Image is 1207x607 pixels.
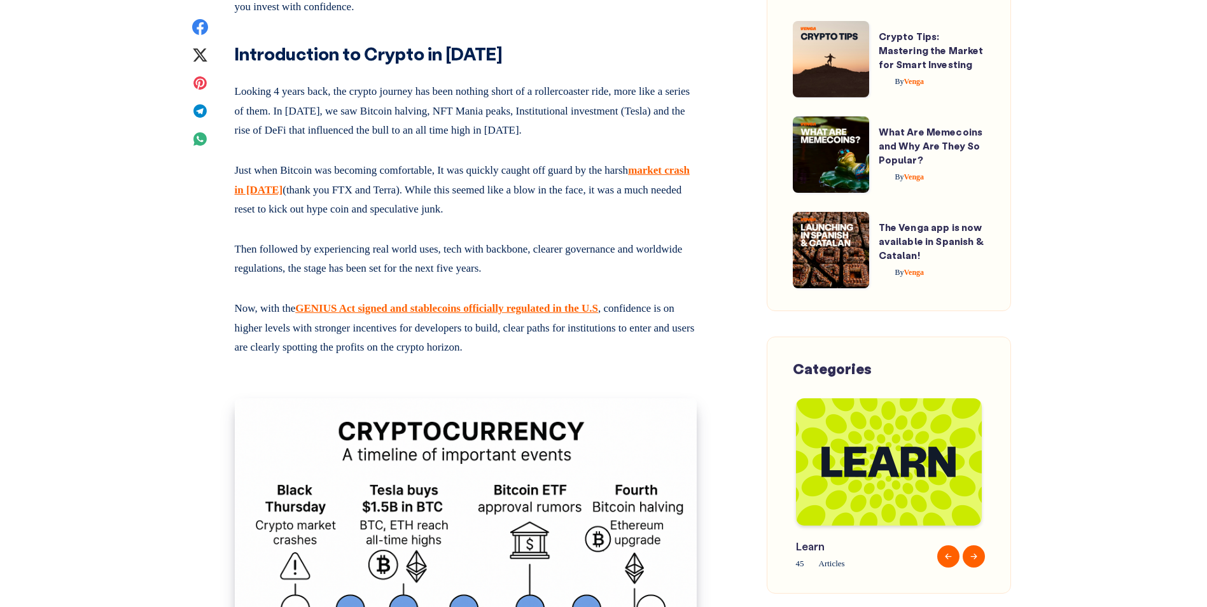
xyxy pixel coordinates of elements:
span: Learn [796,538,914,554]
img: Blog-Tag-Cover---Learn.png [796,398,982,526]
button: Previous [937,545,959,568]
span: By [895,268,904,277]
a: market crash in [DATE] [235,164,690,196]
span: By [895,172,904,181]
strong: Introduction to Crypto in [DATE] [235,42,503,65]
p: Just when Bitcoin was becoming comfortable, It was quickly caught off guard by the harsh (thank y... [235,156,697,220]
p: Then followed by experiencing real world uses, tech with backbone, clearer governance and worldwi... [235,235,697,279]
span: 45 Articles [796,556,914,571]
p: Looking 4 years back, the crypto journey has been nothing short of a rollercoaster ride, more lik... [235,77,697,141]
a: What Are Memecoins and Why Are They So Popular? [879,125,983,166]
p: Now, with the , confidence is on higher levels with stronger incentives for developers to build, ... [235,294,697,358]
a: GENIUS Act signed and stablecoins officially regulated in the U.S [295,302,598,314]
button: Next [963,545,985,568]
a: ByVenga [879,77,924,86]
span: Venga [895,172,924,181]
span: By [895,77,904,86]
span: Categories [793,359,872,378]
span: Venga [895,77,924,86]
span: Venga [895,268,924,277]
a: ByVenga [879,172,924,181]
a: ByVenga [879,268,924,277]
a: Crypto Tips: Mastering the Market for Smart Investing [879,30,984,71]
a: The Venga app is now available in Spanish & Catalan! [879,221,984,262]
